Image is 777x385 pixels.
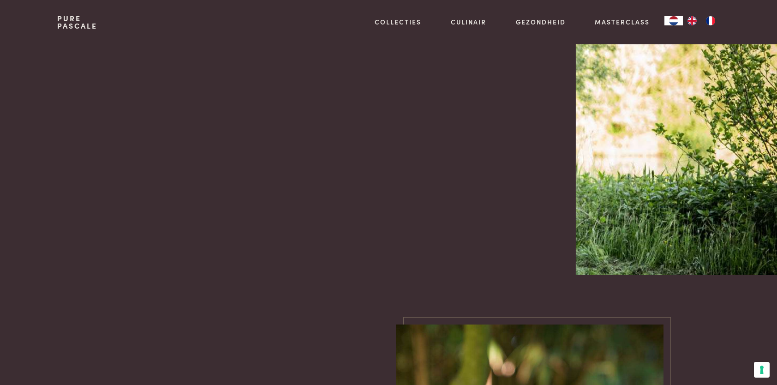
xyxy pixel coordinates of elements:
[664,16,720,25] aside: Language selected: Nederlands
[516,17,566,27] a: Gezondheid
[451,17,486,27] a: Culinair
[683,16,720,25] ul: Language list
[683,16,701,25] a: EN
[375,17,421,27] a: Collecties
[754,362,770,378] button: Uw voorkeuren voor toestemming voor trackingtechnologieën
[57,15,97,30] a: PurePascale
[664,16,683,25] div: Language
[595,17,650,27] a: Masterclass
[701,16,720,25] a: FR
[664,16,683,25] a: NL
